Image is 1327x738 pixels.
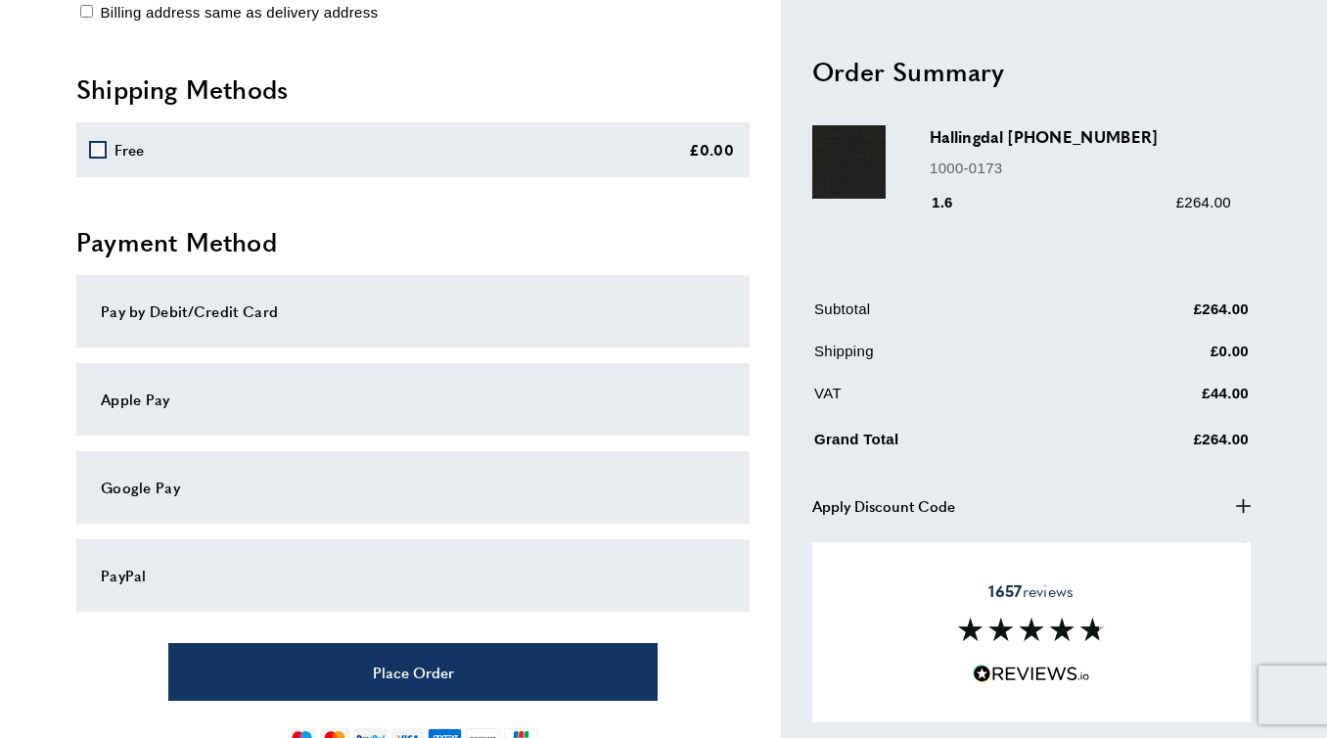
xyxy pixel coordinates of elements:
[101,388,725,411] div: Apple Pay
[76,224,750,259] h2: Payment Method
[1078,297,1250,335] td: £264.00
[958,618,1105,641] img: Reviews section
[114,138,145,161] div: Free
[814,297,1076,335] td: Subtotal
[812,53,1251,88] h2: Order Summary
[973,665,1090,683] img: Reviews.io 5 stars
[100,4,378,21] span: Billing address same as delivery address
[1176,193,1231,209] span: £264.00
[101,564,725,587] div: PayPal
[168,643,658,701] button: Place Order
[101,300,725,323] div: Pay by Debit/Credit Card
[930,125,1231,148] h3: Hallingdal [PHONE_NUMBER]
[814,423,1076,465] td: Grand Total
[988,579,1022,602] strong: 1657
[812,536,967,560] span: Apply Order Comment
[101,476,725,499] div: Google Pay
[80,5,93,18] input: Billing address same as delivery address
[814,381,1076,419] td: VAT
[814,339,1076,377] td: Shipping
[930,190,981,213] div: 1.6
[1078,381,1250,419] td: £44.00
[930,156,1231,179] p: 1000-0173
[988,581,1074,601] span: reviews
[689,138,735,161] div: £0.00
[1078,339,1250,377] td: £0.00
[812,125,886,199] img: Hallingdal 65 1000-0173
[1078,423,1250,465] td: £264.00
[76,71,750,107] h2: Shipping Methods
[812,493,955,517] span: Apply Discount Code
